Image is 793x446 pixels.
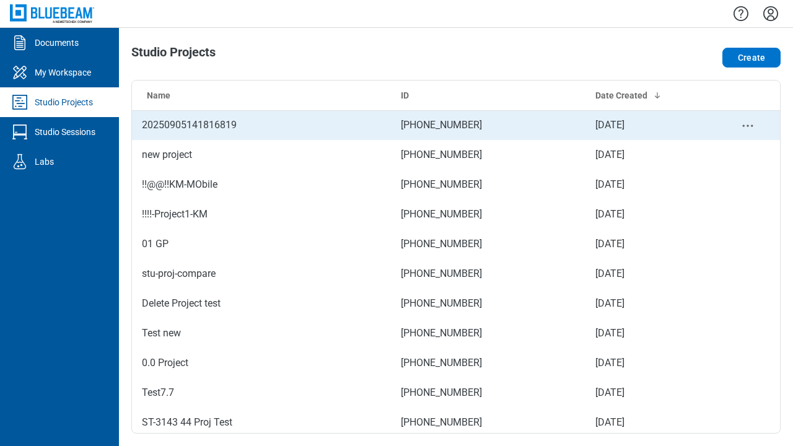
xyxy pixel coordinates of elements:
[131,45,216,65] h1: Studio Projects
[585,318,715,348] td: [DATE]
[391,318,585,348] td: [PHONE_NUMBER]
[722,48,781,68] button: Create
[391,378,585,408] td: [PHONE_NUMBER]
[585,408,715,437] td: [DATE]
[391,110,585,140] td: [PHONE_NUMBER]
[132,289,391,318] td: Delete Project test
[10,152,30,172] svg: Labs
[35,126,95,138] div: Studio Sessions
[585,378,715,408] td: [DATE]
[585,110,715,140] td: [DATE]
[585,140,715,170] td: [DATE]
[132,199,391,229] td: !!!!-Project1-KM
[132,348,391,378] td: 0.0 Project
[10,122,30,142] svg: Studio Sessions
[391,408,585,437] td: [PHONE_NUMBER]
[132,408,391,437] td: ST-3143 44 Proj Test
[391,289,585,318] td: [PHONE_NUMBER]
[391,140,585,170] td: [PHONE_NUMBER]
[35,96,93,108] div: Studio Projects
[585,289,715,318] td: [DATE]
[35,37,79,49] div: Documents
[132,140,391,170] td: new project
[761,3,781,24] button: Settings
[401,89,576,102] div: ID
[147,89,381,102] div: Name
[391,199,585,229] td: [PHONE_NUMBER]
[740,118,755,133] button: project-actions-menu
[10,33,30,53] svg: Documents
[585,199,715,229] td: [DATE]
[132,378,391,408] td: Test7.7
[585,348,715,378] td: [DATE]
[132,110,391,140] td: 20250905141816819
[10,63,30,82] svg: My Workspace
[595,89,705,102] div: Date Created
[391,259,585,289] td: [PHONE_NUMBER]
[585,229,715,259] td: [DATE]
[132,229,391,259] td: 01 GP
[10,92,30,112] svg: Studio Projects
[391,348,585,378] td: [PHONE_NUMBER]
[132,259,391,289] td: stu-proj-compare
[10,4,94,22] img: Bluebeam, Inc.
[391,229,585,259] td: [PHONE_NUMBER]
[132,318,391,348] td: Test new
[35,155,54,168] div: Labs
[35,66,91,79] div: My Workspace
[132,170,391,199] td: !!@@!!KM-MObile
[391,170,585,199] td: [PHONE_NUMBER]
[585,259,715,289] td: [DATE]
[585,170,715,199] td: [DATE]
